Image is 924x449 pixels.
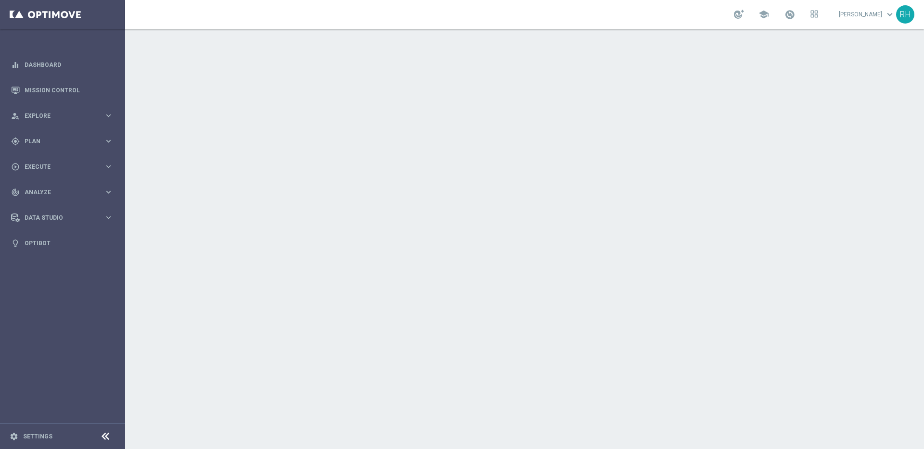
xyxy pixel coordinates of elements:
[838,7,896,22] a: [PERSON_NAME]keyboard_arrow_down
[11,61,114,69] button: equalizer Dashboard
[11,162,104,171] div: Execute
[25,215,104,221] span: Data Studio
[758,9,769,20] span: school
[11,239,114,247] button: lightbulb Optibot
[896,5,914,24] div: RH
[25,138,104,144] span: Plan
[25,77,113,103] a: Mission Control
[25,230,113,256] a: Optibot
[11,137,20,146] i: gps_fixed
[11,188,20,197] i: track_changes
[25,113,104,119] span: Explore
[885,9,895,20] span: keyboard_arrow_down
[11,112,114,120] button: person_search Explore keyboard_arrow_right
[25,52,113,77] a: Dashboard
[104,187,113,197] i: keyboard_arrow_right
[25,164,104,170] span: Execute
[11,52,113,77] div: Dashboard
[104,162,113,171] i: keyboard_arrow_right
[11,230,113,256] div: Optibot
[11,163,114,171] button: play_circle_outline Execute keyboard_arrow_right
[11,137,114,145] button: gps_fixed Plan keyboard_arrow_right
[11,112,104,120] div: Explore
[11,77,113,103] div: Mission Control
[11,188,114,196] button: track_changes Analyze keyboard_arrow_right
[11,214,114,222] button: Data Studio keyboard_arrow_right
[11,162,20,171] i: play_circle_outline
[23,434,52,439] a: Settings
[25,189,104,195] span: Analyze
[10,432,18,441] i: settings
[104,137,113,146] i: keyboard_arrow_right
[11,137,104,146] div: Plan
[11,188,104,197] div: Analyze
[11,87,114,94] button: Mission Control
[104,111,113,120] i: keyboard_arrow_right
[11,61,20,69] i: equalizer
[11,239,20,248] i: lightbulb
[11,112,20,120] i: person_search
[104,213,113,222] i: keyboard_arrow_right
[11,213,104,222] div: Data Studio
